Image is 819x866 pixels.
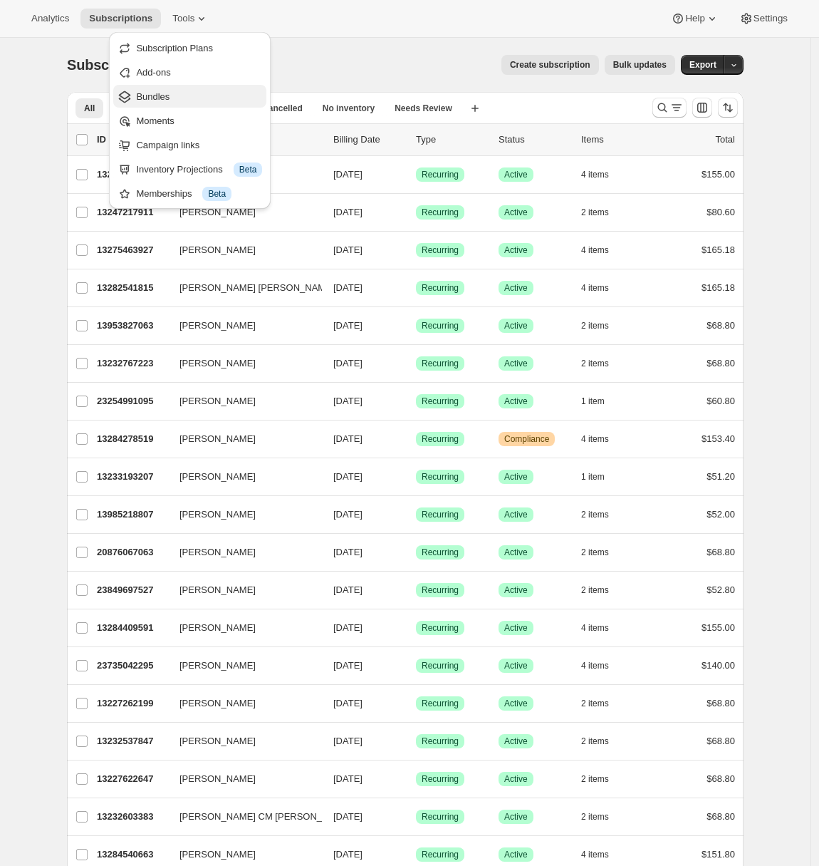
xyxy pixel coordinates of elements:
[581,698,609,709] span: 2 items
[581,467,620,487] button: 1 item
[581,316,625,336] button: 2 items
[97,205,168,220] p: 13247217911
[581,807,625,827] button: 2 items
[179,281,334,295] span: [PERSON_NAME] [PERSON_NAME]
[422,849,459,860] span: Recurring
[179,507,256,522] span: [PERSON_NAME]
[333,471,362,482] span: [DATE]
[171,541,313,564] button: [PERSON_NAME]
[84,103,95,114] span: All
[113,109,266,132] button: Moments
[179,319,256,333] span: [PERSON_NAME]
[333,811,362,822] span: [DATE]
[701,282,735,293] span: $165.18
[652,98,687,118] button: Search and filter results
[581,202,625,222] button: 2 items
[136,43,213,53] span: Subscription Plans
[706,547,735,557] span: $68.80
[605,55,675,75] button: Bulk updates
[662,9,727,29] button: Help
[422,698,459,709] span: Recurring
[706,396,735,406] span: $60.80
[136,163,262,177] div: Inventory Projections
[136,187,262,201] div: Memberships
[113,61,266,83] button: Add-ons
[179,243,256,257] span: [PERSON_NAME]
[504,244,528,256] span: Active
[113,158,266,180] button: Inventory Projections
[613,59,667,71] span: Bulk updates
[179,772,256,786] span: [PERSON_NAME]
[681,55,725,75] button: Export
[97,429,735,449] div: 13284278519[PERSON_NAME][DATE]SuccessRecurringWarningCompliance4 items$153.40
[581,244,609,256] span: 4 items
[97,845,735,865] div: 13284540663[PERSON_NAME][DATE]SuccessRecurringSuccessActive4 items$151.80
[701,849,735,860] span: $151.80
[333,320,362,331] span: [DATE]
[701,622,735,633] span: $155.00
[179,432,256,446] span: [PERSON_NAME]
[581,731,625,751] button: 2 items
[67,57,160,73] span: Subscriptions
[422,584,459,596] span: Recurring
[97,656,735,676] div: 23735042295[PERSON_NAME][DATE]SuccessRecurringSuccessActive4 items$140.00
[464,98,486,118] button: Create new view
[113,133,266,156] button: Campaign links
[504,698,528,709] span: Active
[581,165,625,185] button: 4 items
[80,9,161,29] button: Subscriptions
[753,13,788,24] span: Settings
[171,239,313,262] button: [PERSON_NAME]
[333,282,362,293] span: [DATE]
[31,13,69,24] span: Analytics
[97,394,168,408] p: 23254991095
[333,660,362,671] span: [DATE]
[97,659,168,673] p: 23735042295
[716,133,735,147] p: Total
[504,849,528,860] span: Active
[179,545,256,560] span: [PERSON_NAME]
[422,547,459,558] span: Recurring
[504,396,528,407] span: Active
[239,164,257,175] span: Beta
[113,36,266,59] button: Subscription Plans
[581,471,605,483] span: 1 item
[97,618,735,638] div: 13284409591[PERSON_NAME][DATE]SuccessRecurringSuccessActive4 items$155.00
[501,55,599,75] button: Create subscription
[97,583,168,597] p: 23849697527
[323,103,375,114] span: No inventory
[171,805,313,828] button: [PERSON_NAME] CM [PERSON_NAME]
[97,810,168,824] p: 13232603383
[97,621,168,635] p: 13284409591
[581,736,609,747] span: 2 items
[581,509,609,520] span: 2 items
[581,169,609,180] span: 4 items
[136,67,170,78] span: Add-ons
[208,188,226,200] span: Beta
[581,320,609,331] span: 2 items
[97,731,735,751] div: 13232537847[PERSON_NAME][DATE]SuccessRecurringSuccessActive2 items$68.80
[581,358,609,369] span: 2 items
[499,133,570,147] p: Status
[136,115,174,126] span: Moments
[171,277,313,299] button: [PERSON_NAME] [PERSON_NAME]
[97,470,168,484] p: 13233193207
[422,433,459,445] span: Recurring
[581,656,625,676] button: 4 items
[97,316,735,336] div: 13953827063[PERSON_NAME][DATE]SuccessRecurringSuccessActive2 items$68.80
[333,133,405,147] p: Billing Date
[504,547,528,558] span: Active
[581,618,625,638] button: 4 items
[504,660,528,671] span: Active
[701,660,735,671] span: $140.00
[422,396,459,407] span: Recurring
[706,736,735,746] span: $68.80
[333,509,362,520] span: [DATE]
[97,391,735,411] div: 23254991095[PERSON_NAME][DATE]SuccessRecurringSuccessActive1 item$60.80
[333,207,362,217] span: [DATE]
[97,165,735,185] div: 13284638967[PERSON_NAME][DATE]SuccessRecurringSuccessActive4 items$155.00
[581,433,609,445] span: 4 items
[171,654,313,677] button: [PERSON_NAME]
[706,320,735,331] span: $68.80
[179,847,256,862] span: [PERSON_NAME]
